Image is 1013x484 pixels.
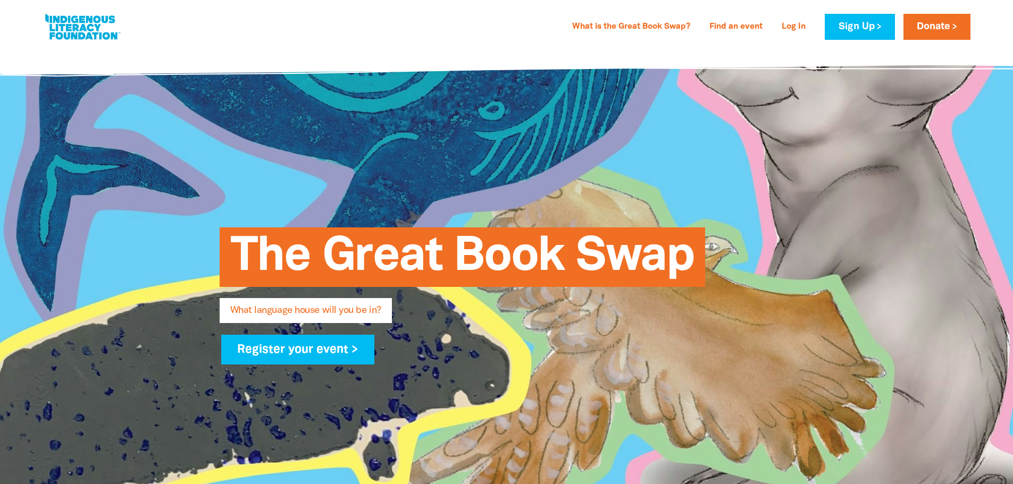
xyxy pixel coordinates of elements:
[825,14,894,40] a: Sign Up
[221,335,375,364] a: Register your event >
[566,19,697,36] a: What is the Great Book Swap?
[230,306,381,323] span: What language house will you be in?
[703,19,769,36] a: Find an event
[903,14,970,40] a: Donate
[775,19,812,36] a: Log In
[230,235,694,287] span: The Great Book Swap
